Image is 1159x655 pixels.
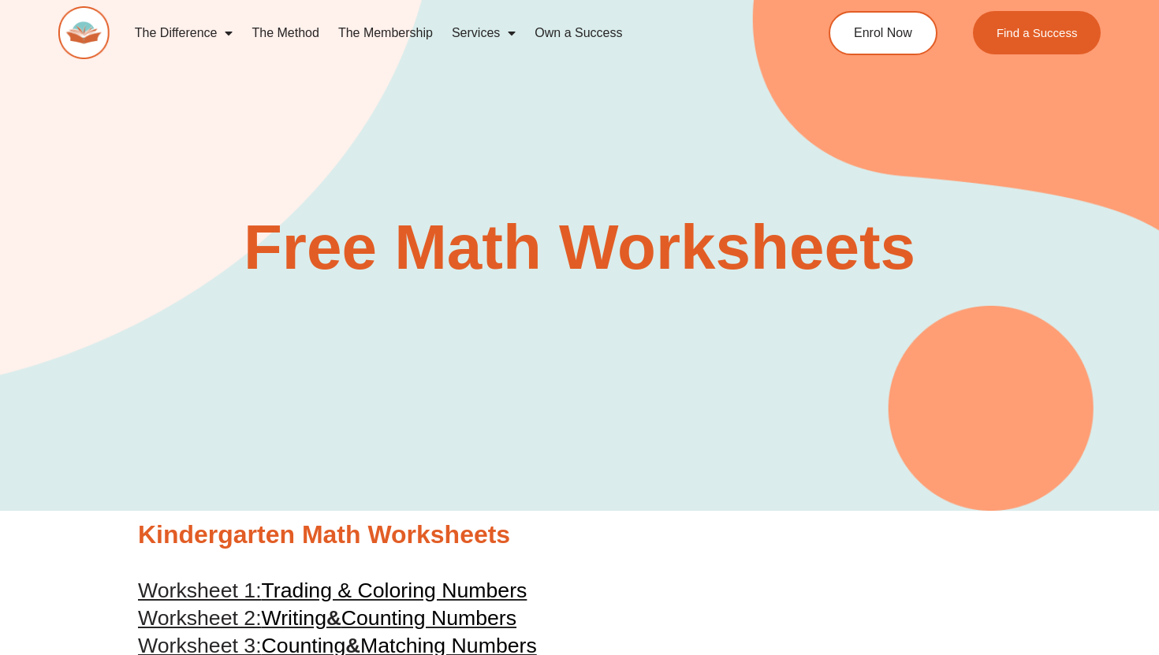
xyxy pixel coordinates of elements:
h2: Free Math Worksheets [130,216,1029,279]
a: Own a Success [525,15,632,51]
a: Find a Success [973,11,1101,54]
span: Find a Success [997,27,1078,39]
a: The Difference [125,15,243,51]
span: Enrol Now [854,27,912,39]
span: Writing [262,606,326,630]
a: The Method [242,15,328,51]
span: Worksheet 2: [138,606,262,630]
a: Worksheet 1:Trading & Coloring Numbers [138,579,527,602]
span: Counting Numbers [341,606,516,630]
a: Enrol Now [829,11,937,55]
h2: Kindergarten Math Worksheets [138,519,1021,552]
a: Worksheet 2:Writing&Counting Numbers [138,606,516,630]
a: Services [442,15,525,51]
a: The Membership [329,15,442,51]
span: Trading & Coloring Numbers [262,579,527,602]
nav: Menu [125,15,770,51]
span: Worksheet 1: [138,579,262,602]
